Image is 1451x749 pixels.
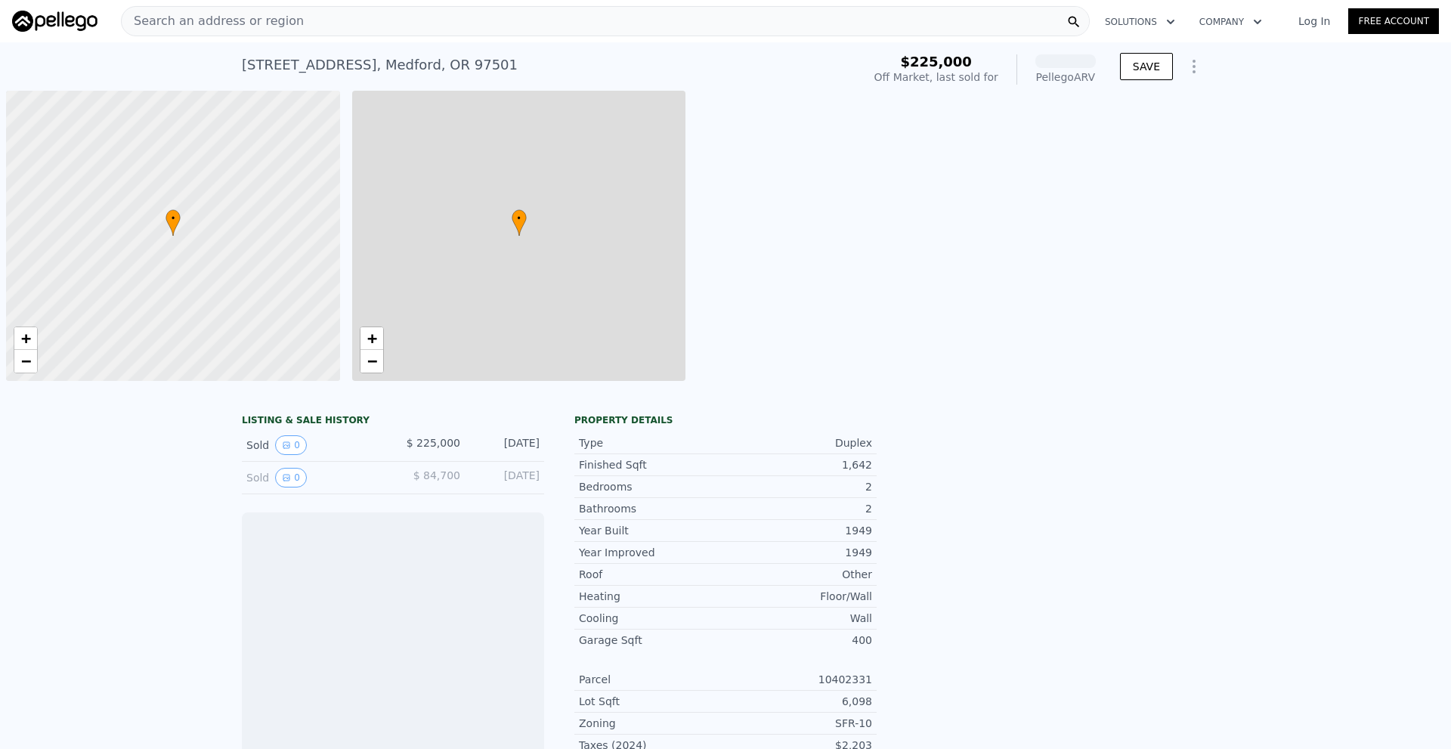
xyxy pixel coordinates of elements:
span: • [512,212,527,225]
a: Log In [1280,14,1348,29]
div: [DATE] [472,468,540,487]
div: Roof [579,567,725,582]
a: Free Account [1348,8,1439,34]
div: Wall [725,611,872,626]
div: Other [725,567,872,582]
div: Year Improved [579,545,725,560]
div: Parcel [579,672,725,687]
div: Lot Sqft [579,694,725,709]
div: 1949 [725,545,872,560]
div: Zoning [579,716,725,731]
div: Finished Sqft [579,457,725,472]
div: Floor/Wall [725,589,872,604]
button: View historical data [275,435,307,455]
span: • [166,212,181,225]
div: Type [579,435,725,450]
img: Pellego [12,11,97,32]
div: 6,098 [725,694,872,709]
div: Year Built [579,523,725,538]
div: LISTING & SALE HISTORY [242,414,544,429]
span: $225,000 [900,54,972,70]
span: $ 84,700 [413,469,460,481]
div: 1949 [725,523,872,538]
button: Solutions [1093,8,1187,36]
div: Heating [579,589,725,604]
div: 400 [725,633,872,648]
button: Company [1187,8,1274,36]
div: Property details [574,414,877,426]
div: 1,642 [725,457,872,472]
div: 10402331 [725,672,872,687]
div: [STREET_ADDRESS] , Medford , OR 97501 [242,54,518,76]
div: SFR-10 [725,716,872,731]
a: Zoom out [360,350,383,373]
div: [DATE] [472,435,540,455]
div: Garage Sqft [579,633,725,648]
a: Zoom in [14,327,37,350]
div: Sold [246,435,381,455]
span: − [21,351,31,370]
div: • [166,209,181,236]
span: + [367,329,376,348]
div: Bedrooms [579,479,725,494]
span: + [21,329,31,348]
span: Search an address or region [122,12,304,30]
span: − [367,351,376,370]
a: Zoom out [14,350,37,373]
span: $ 225,000 [407,437,460,449]
div: Sold [246,468,381,487]
div: 2 [725,501,872,516]
div: 2 [725,479,872,494]
button: Show Options [1179,51,1209,82]
a: Zoom in [360,327,383,350]
div: Pellego ARV [1035,70,1096,85]
div: Cooling [579,611,725,626]
button: View historical data [275,468,307,487]
button: SAVE [1120,53,1173,80]
div: Off Market, last sold for [874,70,998,85]
div: Bathrooms [579,501,725,516]
div: • [512,209,527,236]
div: Duplex [725,435,872,450]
